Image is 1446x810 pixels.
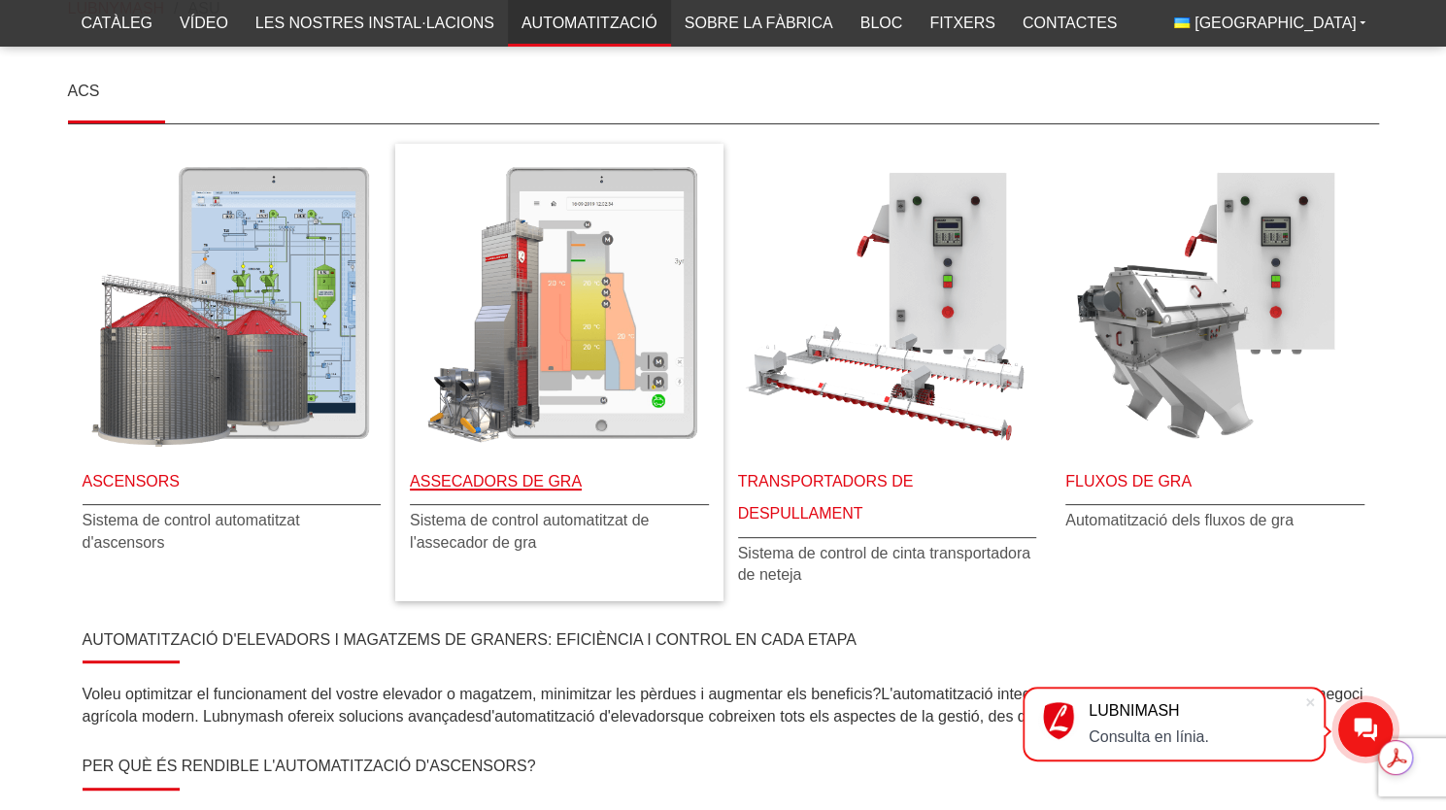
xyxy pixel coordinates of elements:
font: LUBNIMASH [1089,702,1179,719]
font: L'automatització integral dels elevadors [881,686,1153,702]
a: Vídeo [166,6,242,41]
a: Més detalls Ascensors [83,153,382,453]
a: Bloc [847,6,917,41]
font: Ascensors [83,473,180,489]
font: Automatització d'elevadors i magatzems de graners: eficiència i control en cada etapa [83,631,857,648]
font: Transportadors de despullament [738,473,914,523]
font: Bloc [860,15,903,31]
font: Per què és rendible l'automatització d'ascensors? [83,758,536,774]
a: Més assecadors de gra [410,153,709,453]
a: Més fluxos de gra [1065,153,1364,453]
a: Més detalls Ascensors [83,462,382,506]
font: Fluxos de gra [1065,473,1192,489]
a: Contactes [1009,6,1130,41]
font: d'automatització d'elevadors [483,708,678,725]
font: Sobre la fàbrica [685,15,833,31]
font: Fitxers [929,15,995,31]
font: Voleu optimitzar el funcionament del vostre elevador o magatzem, minimitzar les pèrdues i augment... [83,686,882,702]
font: Sistema de control automatitzat d'ascensors [83,512,300,550]
font: Assecadors de gra [410,473,582,489]
font: Les nostres instal·lacions [255,15,494,31]
a: Més fluxos de gra [1065,462,1364,506]
font: Vídeo [180,15,228,31]
a: Sobre la fàbrica [671,6,847,41]
a: Més detalls Neteja de transportadors [738,153,1037,453]
a: Més assecadors de gra [410,462,709,506]
a: Fitxers [916,6,1009,41]
a: Automatització [508,6,671,41]
font: Sistema de control automatitzat de l'assecador de gra [410,512,649,550]
font: Automatització dels fluxos de gra [1065,512,1294,528]
font: Automatització [521,15,657,31]
font: Catàleg [82,15,153,31]
font: que cobreixen tots els aspectes de la gestió, des de la recepció del gra fins al seu enviament. [678,708,1321,725]
font: Contactes [1023,15,1117,31]
font: ACS [68,83,100,99]
font: és la clau de l'èxit en el negoci agrícola modern. Lubnymash ofereix solucions avançades [83,686,1363,724]
img: Ucraïnès [1174,17,1190,28]
font: Consulta en línia. [1089,728,1209,745]
a: Més detalls Neteja de transportadors [738,462,1037,538]
a: Les nostres instal·lacions [242,6,508,41]
font: Sistema de control de cinta transportadora de neteja [738,545,1031,583]
font: [GEOGRAPHIC_DATA] [1194,15,1357,31]
a: Catàleg [68,6,167,41]
button: [GEOGRAPHIC_DATA] [1160,6,1378,41]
